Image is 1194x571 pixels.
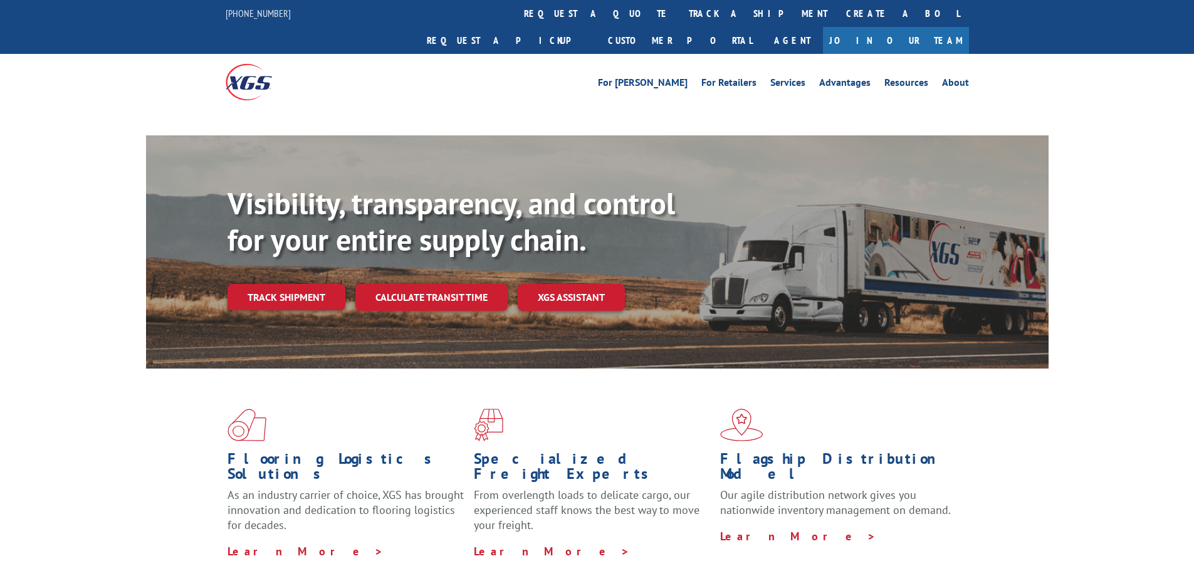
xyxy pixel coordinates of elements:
[942,78,969,92] a: About
[598,78,688,92] a: For [PERSON_NAME]
[228,184,675,259] b: Visibility, transparency, and control for your entire supply chain.
[474,451,711,488] h1: Specialized Freight Experts
[819,78,871,92] a: Advantages
[474,488,711,543] p: From overlength loads to delicate cargo, our experienced staff knows the best way to move your fr...
[228,451,464,488] h1: Flooring Logistics Solutions
[518,284,625,311] a: XGS ASSISTANT
[599,27,762,54] a: Customer Portal
[770,78,805,92] a: Services
[474,409,503,441] img: xgs-icon-focused-on-flooring-red
[884,78,928,92] a: Resources
[720,451,957,488] h1: Flagship Distribution Model
[474,544,630,558] a: Learn More >
[720,409,763,441] img: xgs-icon-flagship-distribution-model-red
[355,284,508,311] a: Calculate transit time
[226,7,291,19] a: [PHONE_NUMBER]
[701,78,757,92] a: For Retailers
[228,284,345,310] a: Track shipment
[417,27,599,54] a: Request a pickup
[228,544,384,558] a: Learn More >
[720,529,876,543] a: Learn More >
[762,27,823,54] a: Agent
[823,27,969,54] a: Join Our Team
[228,488,464,532] span: As an industry carrier of choice, XGS has brought innovation and dedication to flooring logistics...
[720,488,951,517] span: Our agile distribution network gives you nationwide inventory management on demand.
[228,409,266,441] img: xgs-icon-total-supply-chain-intelligence-red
